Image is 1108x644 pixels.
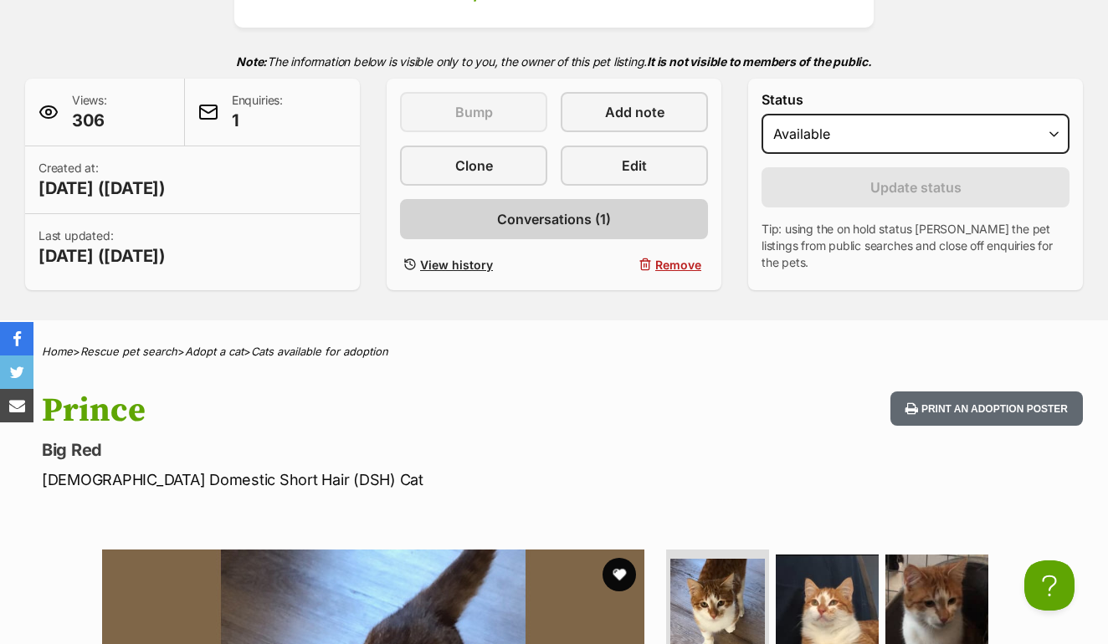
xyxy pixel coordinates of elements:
[400,253,547,277] a: View history
[232,109,283,132] span: 1
[455,156,493,176] span: Clone
[42,438,676,462] p: Big Red
[605,102,664,122] span: Add note
[655,256,701,273] span: Remove
[72,109,107,132] span: 306
[420,256,493,273] span: View history
[561,92,708,132] a: Add note
[1024,560,1075,611] iframe: Help Scout Beacon - Open
[42,391,676,430] h1: Prince
[497,209,611,229] span: Conversations (1)
[25,44,1083,79] p: The information below is visible only to you, the owner of this pet listing.
[80,345,177,358] a: Rescue pet search
[400,146,547,186] a: Clone
[762,167,1070,207] button: Update status
[561,253,708,277] button: Remove
[232,92,283,132] p: Enquiries:
[38,160,166,200] p: Created at:
[622,156,647,176] span: Edit
[762,221,1070,271] p: Tip: using the on hold status [PERSON_NAME] the pet listings from public searches and close off e...
[185,345,244,358] a: Adopt a cat
[400,199,708,239] a: Conversations (1)
[870,177,962,197] span: Update status
[42,468,676,491] p: [DEMOGRAPHIC_DATA] Domestic Short Hair (DSH) Cat
[400,92,547,132] button: Bump
[38,176,166,200] span: [DATE] ([DATE])
[561,146,708,186] a: Edit
[647,54,872,69] strong: It is not visible to members of the public.
[72,92,107,132] p: Views:
[762,92,1070,107] label: Status
[236,54,267,69] strong: Note:
[455,102,493,122] span: Bump
[38,244,166,268] span: [DATE] ([DATE])
[42,345,73,358] a: Home
[38,227,166,268] p: Last updated:
[603,558,636,591] button: favourite
[251,345,388,358] a: Cats available for adoption
[890,391,1083,426] button: Print an adoption poster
